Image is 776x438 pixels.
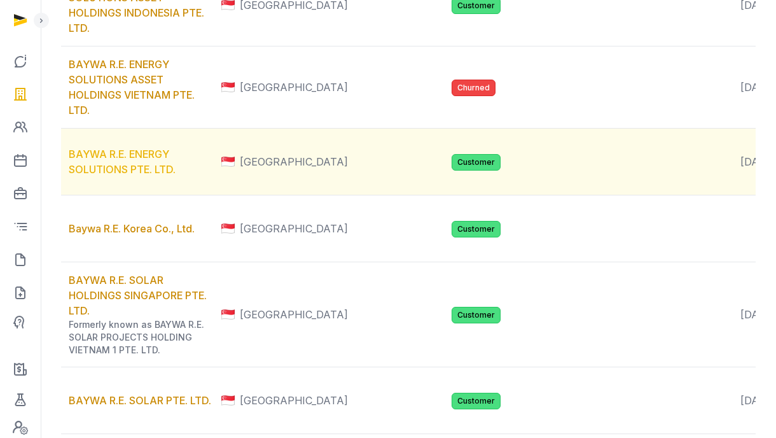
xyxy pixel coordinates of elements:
a: BAYWA R.E. SOLAR HOLDINGS SINGAPORE PTE. LTD. [69,274,207,317]
span: Customer [452,154,501,171]
span: [GEOGRAPHIC_DATA] [240,154,348,169]
span: Churned [452,80,495,96]
span: Customer [452,307,501,323]
span: Customer [452,221,501,237]
a: Baywa R.E. Korea Co., Ltd. [69,222,195,235]
a: BAYWA R.E. ENERGY SOLUTIONS ASSET HOLDINGS VIETNAM PTE. LTD. [69,58,195,117]
a: BAYWA R.E. ENERGY SOLUTIONS PTE. LTD. [69,148,176,176]
span: Customer [452,393,501,409]
span: [GEOGRAPHIC_DATA] [240,393,348,408]
span: [GEOGRAPHIC_DATA] [240,221,348,236]
span: [GEOGRAPHIC_DATA] [240,307,348,322]
div: Formerly known as BAYWA R.E. SOLAR PROJECTS HOLDING VIETNAM 1 PTE. LTD. [69,318,213,357]
span: [GEOGRAPHIC_DATA] [240,80,348,95]
a: BAYWA R.E. SOLAR PTE. LTD. [69,394,211,407]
